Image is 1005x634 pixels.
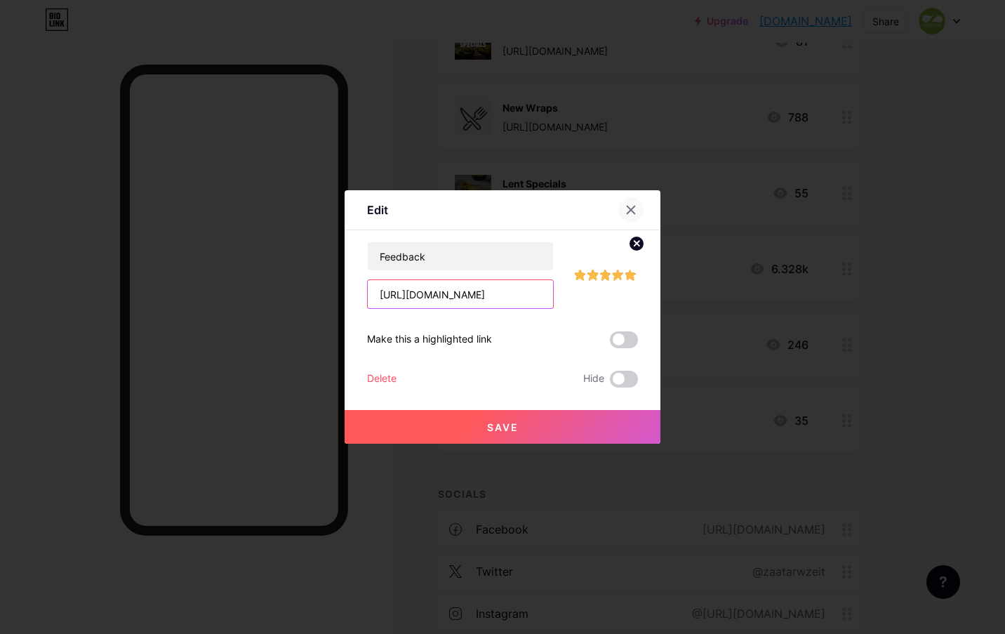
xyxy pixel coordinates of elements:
input: URL [368,280,553,308]
span: Hide [583,371,604,388]
div: Make this a highlighted link [367,331,492,348]
span: Save [487,421,519,433]
div: Delete [367,371,397,388]
div: Edit [367,202,388,218]
img: link_thumbnail [571,242,638,309]
input: Title [368,242,553,270]
button: Save [345,410,660,444]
